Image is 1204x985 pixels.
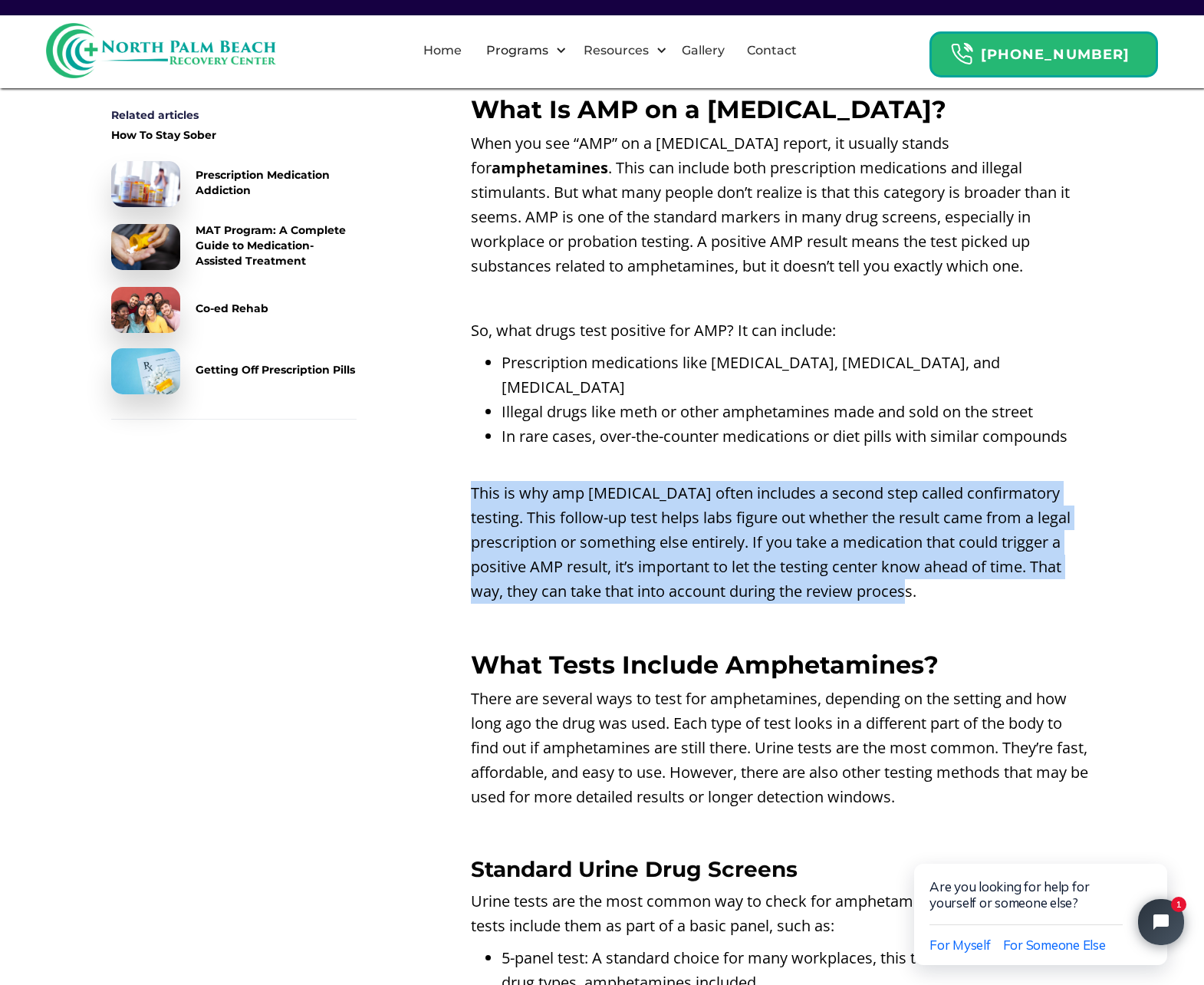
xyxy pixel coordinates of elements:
[981,46,1130,63] strong: [PHONE_NUMBER]
[502,424,1093,473] li: In rare cases, over-the-counter medications or diet pills with similar compounds
[473,26,571,75] div: Programs
[111,222,357,272] a: MAT Program: A Complete Guide to Medication-Assisted Treatment
[471,286,1093,311] p: ‍
[414,26,471,75] a: Home
[929,24,1158,77] a: Header Calendar Icons[PHONE_NUMBER]
[111,127,357,146] a: How To Stay Sober
[111,107,357,123] div: Related articles
[738,26,806,75] a: Contact
[882,815,1204,985] iframe: Tidio Chat
[196,167,357,198] div: Prescription Medication Addiction
[471,889,1093,938] p: Urine tests are the most common way to check for amphetamines. Most routine drug tests include th...
[196,222,357,268] div: MAT Program: A Complete Guide to Medication-Assisted Treatment
[492,157,608,178] strong: amphetamines
[471,817,1093,842] p: ‍
[580,41,653,60] div: Resources
[950,42,973,66] img: Header Calendar Icons
[111,127,216,143] div: How To Stay Sober
[673,26,734,75] a: Gallery
[471,687,1093,809] p: There are several ways to test for amphetamines, depending on the setting and how long ago the dr...
[471,651,1093,679] h2: What Tests Include Amphetamines?
[502,400,1093,424] li: Illegal drugs like meth or other amphetamines made and sold on the street
[502,351,1093,400] li: Prescription medications like [MEDICAL_DATA], [MEDICAL_DATA], and [MEDICAL_DATA]
[471,857,1093,881] h3: Standard Urine Drug Screens
[471,318,1093,343] p: So, what drugs test positive for AMP? It can include:
[111,348,357,394] a: Getting Off Prescription Pills
[471,94,946,124] strong: What Is AMP on a [MEDICAL_DATA]?
[471,611,1093,636] p: ‍
[111,287,357,333] a: Co-ed Rehab
[471,481,1093,604] p: This is why amp [MEDICAL_DATA] often includes a second step called confirmatory testing. This fol...
[196,301,268,316] div: Co-ed Rehab
[482,41,552,60] div: Programs
[196,362,355,377] div: Getting Off Prescription Pills
[111,161,357,207] a: Prescription Medication Addiction
[471,131,1093,278] p: When you see “AMP” on a [MEDICAL_DATA] report, it usually stands for . This can include both pres...
[571,26,671,75] div: Resources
